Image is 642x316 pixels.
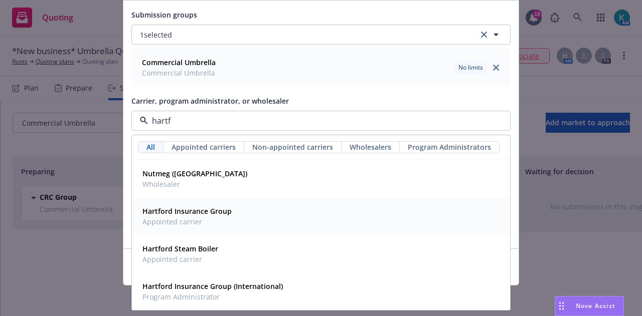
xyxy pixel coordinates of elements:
[140,30,172,40] span: 1 selected
[142,254,218,264] span: Appointed carrier
[555,296,568,315] div: Drag to move
[131,10,197,20] span: Submission groups
[252,142,333,152] span: Non-appointed carriers
[142,179,247,189] span: Wholesaler
[142,169,247,178] strong: Nutmeg ([GEOGRAPHIC_DATA])
[414,133,511,143] a: View Top Trading Partners
[146,142,155,152] span: All
[142,244,218,253] strong: Hartford Steam Boiler
[478,29,490,41] a: clear selection
[142,68,216,78] span: Commercial Umbrella
[142,58,216,67] strong: Commercial Umbrella
[408,142,491,152] span: Program Administrators
[172,142,236,152] span: Appointed carriers
[142,281,283,291] strong: Hartford Insurance Group (International)
[148,115,490,127] input: Select a carrier, program administrator, or wholesaler
[350,142,391,152] span: Wholesalers
[555,296,624,316] button: Nova Assist
[142,206,232,216] strong: Hartford Insurance Group
[142,216,232,227] span: Appointed carrier
[576,301,615,310] span: Nova Assist
[131,96,289,106] span: Carrier, program administrator, or wholesaler
[131,25,511,45] button: 1selectedclear selection
[490,62,502,74] a: close
[142,291,283,302] span: Program Administrator
[458,63,483,72] span: No limits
